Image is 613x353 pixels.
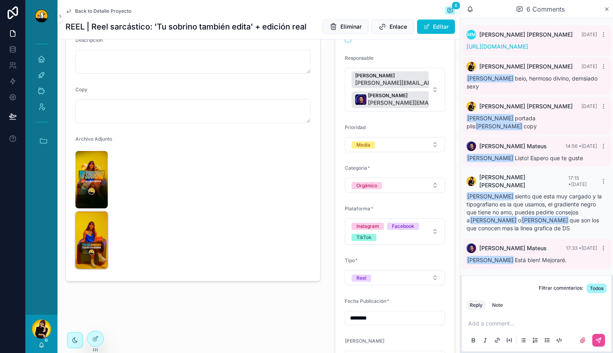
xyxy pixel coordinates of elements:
[467,192,514,200] span: [PERSON_NAME]
[566,143,597,149] span: 14:56 • [DATE]
[492,302,503,308] div: Note
[352,274,371,282] button: Unselect REEL
[75,212,108,269] img: PORTADA__tu-sobrino-tambien-edita2.png
[368,99,496,107] span: [PERSON_NAME][EMAIL_ADDRESS][PERSON_NAME][DOMAIN_NAME]
[345,124,366,130] span: Prioridad
[345,298,386,304] span: Fecha Publicación
[467,43,528,50] a: [URL][DOMAIN_NAME]
[75,37,103,43] span: Descripcion
[467,115,537,129] span: portada plis copy
[470,216,517,224] span: [PERSON_NAME]
[467,114,514,122] span: [PERSON_NAME]
[467,75,597,90] span: beio, hermoso divino, demsiado sexy
[356,223,379,230] div: Instagram
[355,79,483,87] span: [PERSON_NAME][EMAIL_ADDRESS][PERSON_NAME][DOMAIN_NAME]
[345,178,445,193] button: Select Button
[479,244,547,252] span: [PERSON_NAME] Mateus
[352,71,494,88] button: Unselect 7
[387,222,419,230] button: Unselect FACEBOOK
[368,92,496,99] span: [PERSON_NAME]
[479,142,547,150] span: [PERSON_NAME] Mateus
[568,175,587,187] span: 17:15 • [DATE]
[479,31,573,39] span: [PERSON_NAME] [PERSON_NAME]
[489,300,506,310] button: Note
[75,136,112,142] span: Archivo Adjunto
[75,8,131,14] span: Back to Detalle Proyecto
[467,193,602,231] span: siento que esta muy cargado y la tipografiano es la que usamos, el gradiente negro que tiene no a...
[345,55,374,61] span: Responsable
[445,6,455,16] button: 6
[345,68,445,112] button: Select Button
[467,74,514,82] span: [PERSON_NAME]
[345,165,367,171] span: Categoria
[581,103,597,109] span: [DATE]
[356,275,366,282] div: Reel
[392,223,414,230] div: Facebook
[581,31,597,37] span: [DATE]
[352,233,376,241] button: Unselect TIK_TOK
[467,154,514,162] span: [PERSON_NAME]
[587,284,607,293] button: Todos
[345,218,445,245] button: Select Button
[352,181,382,189] button: Unselect ORGANICO
[467,257,567,263] span: Está bien! Mejoraré.
[65,8,131,14] a: Back to Detalle Proyecto
[452,2,460,10] span: 6
[26,32,57,163] div: scrollable content
[352,91,507,108] button: Unselect 31
[345,137,445,152] button: Select Button
[75,86,87,92] span: Copy
[356,234,372,241] div: TikTok
[355,73,483,79] span: [PERSON_NAME]
[75,151,108,208] img: PORTADA__tu-sobrino-tambien-edita.png
[345,270,445,285] button: Select Button
[479,102,573,110] span: [PERSON_NAME] [PERSON_NAME]
[417,20,455,34] button: Editar
[322,20,368,34] button: Eliminar
[479,63,573,71] span: [PERSON_NAME] [PERSON_NAME]
[345,206,370,212] span: Plataforma
[345,338,384,344] span: [PERSON_NAME]
[539,285,583,293] span: Filtrar comentarios:
[566,245,597,251] span: 17:33 • [DATE]
[475,122,523,130] span: [PERSON_NAME]
[467,31,476,38] span: MM
[390,23,407,31] span: Enlace
[65,21,306,32] h1: REEL | Reel sarcástico: 'Tu sobrino también edita' + edición real
[372,20,414,34] button: Enlace
[345,257,355,263] span: Tipo
[35,10,48,22] img: App logo
[479,173,568,189] span: [PERSON_NAME] [PERSON_NAME]
[467,155,583,161] span: Listo! Espero que te guste
[352,222,384,230] button: Unselect INSTAGRAM
[356,141,370,149] div: Media
[340,23,362,31] span: Eliminar
[356,182,377,189] div: Orgánico
[526,4,565,14] span: 6 Comments
[467,256,514,264] span: [PERSON_NAME]
[467,300,486,310] button: Reply
[521,216,569,224] span: [PERSON_NAME]
[581,63,597,69] span: [DATE]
